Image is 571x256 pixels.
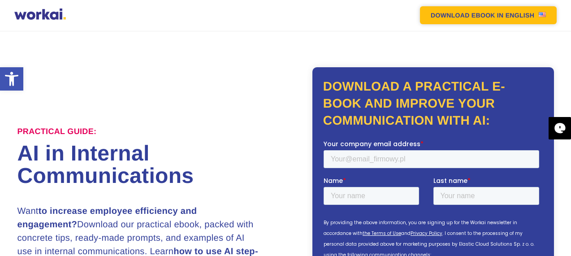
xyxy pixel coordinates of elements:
font: AI in Internal Communications [17,142,194,188]
font: to increase employee efficiency and engagement? [17,206,197,230]
font: DOWNLOAD EBOOK [431,12,495,19]
font: Practical guide: [17,127,97,136]
font: Download a practical e-book and improve your communication with AI: [323,79,505,127]
img: US flag [539,12,546,17]
font: IN ENGLISH [497,12,534,19]
font: Want [17,206,39,216]
a: DOWNLOAD EBOOKIN ENGLISHUS flag [420,6,557,24]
